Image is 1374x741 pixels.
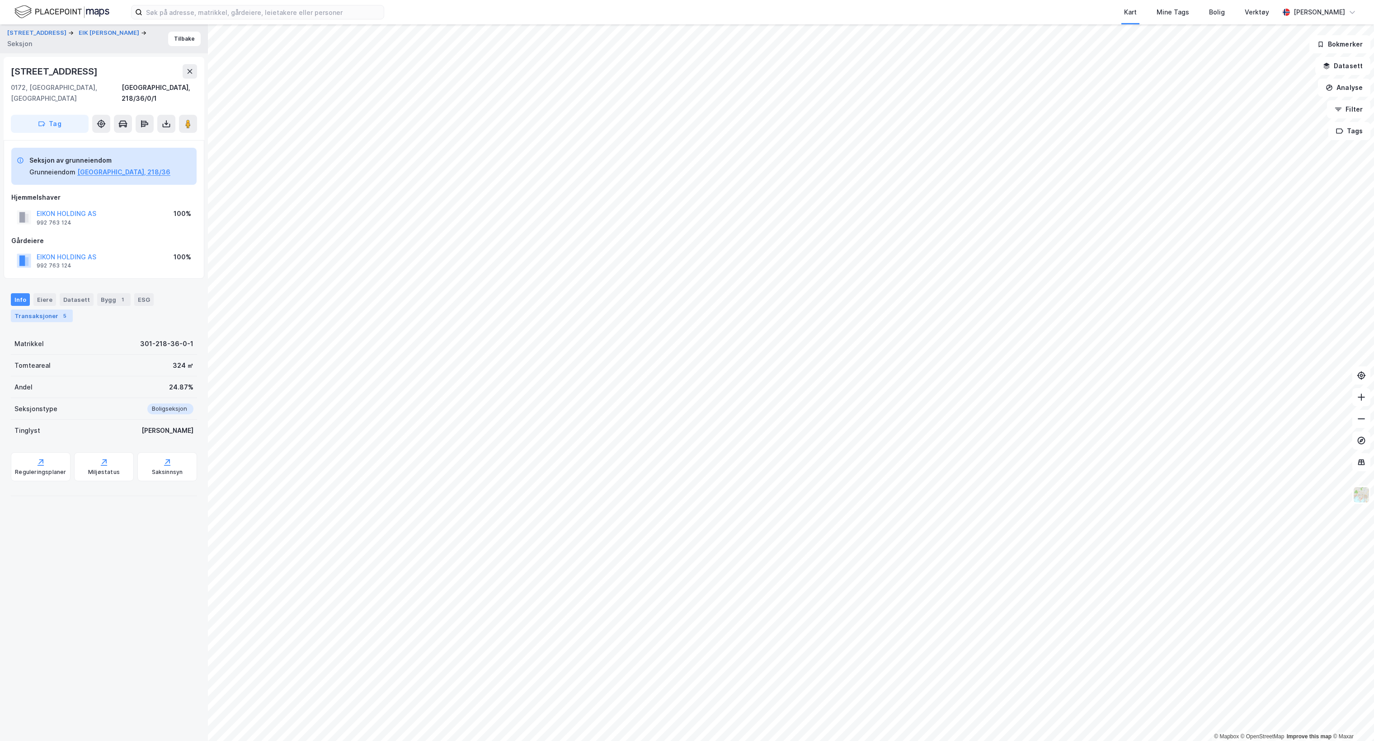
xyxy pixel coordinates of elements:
[33,293,56,306] div: Eiere
[97,293,131,306] div: Bygg
[37,219,71,226] div: 992 763 124
[118,295,127,304] div: 1
[1329,698,1374,741] div: Kontrollprogram for chat
[60,293,94,306] div: Datasett
[14,382,33,393] div: Andel
[11,64,99,79] div: [STREET_ADDRESS]
[14,425,40,436] div: Tinglyst
[11,115,89,133] button: Tag
[141,425,193,436] div: [PERSON_NAME]
[77,167,170,178] button: [GEOGRAPHIC_DATA], 218/36
[1329,698,1374,741] iframe: Chat Widget
[1287,733,1332,740] a: Improve this map
[1309,35,1370,53] button: Bokmerker
[142,5,384,19] input: Søk på adresse, matrikkel, gårdeiere, leietakere eller personer
[140,338,193,349] div: 301-218-36-0-1
[173,360,193,371] div: 324 ㎡
[7,38,32,49] div: Seksjon
[11,82,122,104] div: 0172, [GEOGRAPHIC_DATA], [GEOGRAPHIC_DATA]
[174,208,191,219] div: 100%
[1214,733,1239,740] a: Mapbox
[1315,57,1370,75] button: Datasett
[88,469,120,476] div: Miljøstatus
[60,311,69,320] div: 5
[152,469,183,476] div: Saksinnsyn
[1327,100,1370,118] button: Filter
[29,167,75,178] div: Grunneiendom
[1124,7,1137,18] div: Kart
[1157,7,1189,18] div: Mine Tags
[11,293,30,306] div: Info
[168,32,201,46] button: Tilbake
[15,469,66,476] div: Reguleringsplaner
[11,192,197,203] div: Hjemmelshaver
[122,82,197,104] div: [GEOGRAPHIC_DATA], 218/36/0/1
[7,28,68,38] button: [STREET_ADDRESS]
[79,28,141,38] button: EIK [PERSON_NAME]
[1328,122,1370,140] button: Tags
[169,382,193,393] div: 24.87%
[1209,7,1225,18] div: Bolig
[1318,79,1370,97] button: Analyse
[29,155,170,166] div: Seksjon av grunneiendom
[37,262,71,269] div: 992 763 124
[11,235,197,246] div: Gårdeiere
[1294,7,1345,18] div: [PERSON_NAME]
[134,293,154,306] div: ESG
[1353,486,1370,503] img: Z
[11,310,73,322] div: Transaksjoner
[14,360,51,371] div: Tomteareal
[14,4,109,20] img: logo.f888ab2527a4732fd821a326f86c7f29.svg
[14,403,57,414] div: Seksjonstype
[14,338,44,349] div: Matrikkel
[1241,733,1285,740] a: OpenStreetMap
[174,252,191,263] div: 100%
[1245,7,1269,18] div: Verktøy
